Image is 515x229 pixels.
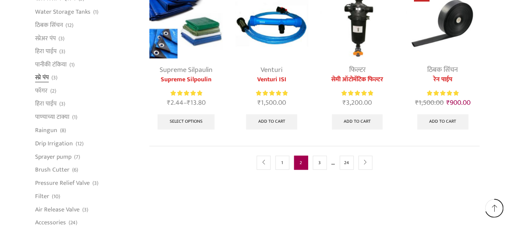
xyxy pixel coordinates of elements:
span: ₹ [167,97,170,109]
span: (1) [72,114,77,122]
a: स्प्रेअर पंप [35,32,56,45]
a: सेमी ऑटोमॅटिक फिल्टर [320,75,394,85]
bdi: 1,500.00 [257,97,286,109]
a: Select options for “Supreme Silpoulin” [158,114,215,130]
span: (3) [82,206,88,214]
span: ₹ [415,97,419,109]
span: ₹ [446,97,450,109]
a: स्प्रे पंप [35,71,49,84]
a: Page 1 [275,156,289,170]
a: Add to cart: “Venturi ISI” [246,114,297,130]
bdi: 13.80 [187,97,206,109]
a: Drip Irrigation [35,137,73,150]
div: Rated 5.00 out of 5 [170,89,202,98]
a: हिरा पाईप [35,98,57,111]
span: (7) [74,154,80,161]
span: ₹ [343,97,346,109]
span: (3) [59,35,64,43]
span: ₹ [257,97,261,109]
span: Page 2 [294,156,308,170]
a: पाण्याच्या टाक्या [35,111,69,124]
span: (2) [50,88,56,95]
a: पानीकी टंकिया [35,58,67,72]
a: Venturi [261,64,283,76]
span: (8) [60,127,66,135]
a: Water Storage Tanks [35,5,91,18]
a: ठिबक सिंचन [35,18,63,32]
span: (1) [93,8,98,16]
a: Add to cart: “रेन पाईप” [417,114,469,130]
span: Rated out of 5 [341,89,373,98]
a: Sprayer pump [35,150,71,164]
a: रेन पाईप [406,75,480,85]
a: ठिबक सिंचन [428,64,458,76]
a: Venturi ISI [235,75,309,85]
bdi: 3,200.00 [343,97,372,109]
span: (12) [66,21,73,29]
a: Filter [35,190,49,203]
a: Add to cart: “सेमी ऑटोमॅटिक फिल्टर” [332,114,383,130]
bdi: 1,500.00 [415,97,444,109]
span: (12) [76,140,83,148]
span: Rated out of 5 [427,89,459,98]
span: (3) [92,180,98,188]
span: (6) [72,166,78,174]
a: Page 3 [313,156,327,170]
a: Supreme Silpoulin [149,75,223,85]
span: (3) [51,74,57,82]
span: (24) [69,219,77,227]
a: Air Release Valve [35,203,80,216]
span: Rated out of 5 [256,89,288,98]
span: (3) [59,48,65,55]
span: … [332,158,335,168]
span: (10) [52,193,60,201]
nav: Product Pagination [149,146,480,179]
div: Rated 5.00 out of 5 [256,89,288,98]
span: (1) [69,61,75,69]
span: – [149,98,223,109]
a: Brush Cutter [35,164,69,177]
a: हिरा पाईप [35,45,57,58]
a: Page 24 [340,156,354,170]
bdi: 900.00 [446,97,471,109]
a: Supreme Silpaulin [160,64,213,76]
a: Pressure Relief Valve [35,177,90,190]
span: Rated out of 5 [170,89,202,98]
span: ₹ [187,97,190,109]
a: फॉगर [35,84,48,98]
a: फिल्टर [349,64,366,76]
span: (3) [59,100,65,108]
div: Rated 5.00 out of 5 [427,89,459,98]
div: Rated 5.00 out of 5 [341,89,373,98]
a: Raingun [35,124,57,137]
bdi: 2.44 [167,97,183,109]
